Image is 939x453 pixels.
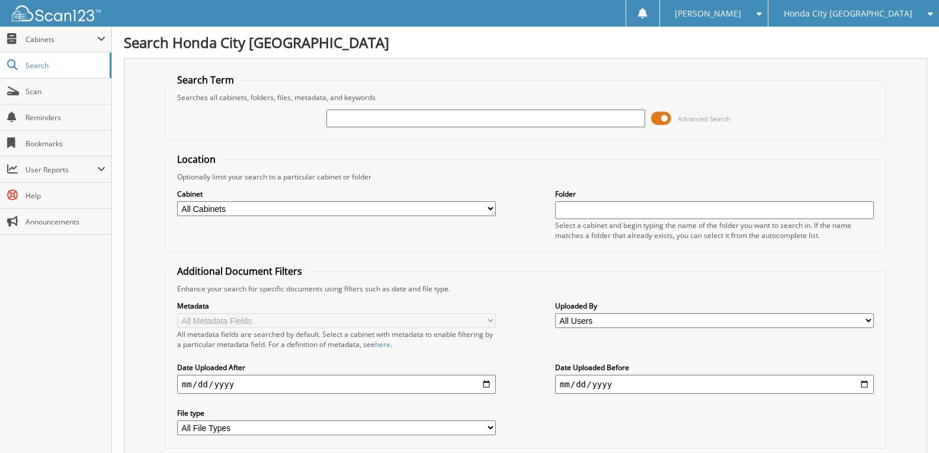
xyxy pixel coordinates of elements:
label: File type [177,408,496,418]
span: Advanced Search [678,114,730,123]
label: Cabinet [177,189,496,199]
img: scan123-logo-white.svg [12,5,101,21]
div: Optionally limit your search to a particular cabinet or folder [171,172,880,182]
iframe: Chat Widget [880,396,939,453]
input: end [555,375,874,394]
label: Date Uploaded After [177,362,496,372]
span: User Reports [25,165,97,175]
label: Uploaded By [555,301,874,311]
h1: Search Honda City [GEOGRAPHIC_DATA] [124,33,927,52]
legend: Additional Document Filters [171,265,308,278]
span: Announcements [25,217,105,227]
div: Enhance your search for specific documents using filters such as date and file type. [171,284,880,294]
input: start [177,375,496,394]
a: here [375,339,390,349]
span: Scan [25,86,105,97]
span: Bookmarks [25,139,105,149]
div: Searches all cabinets, folders, files, metadata, and keywords [171,92,880,102]
span: Cabinets [25,34,97,44]
label: Metadata [177,301,496,311]
label: Folder [555,189,874,199]
div: All metadata fields are searched by default. Select a cabinet with metadata to enable filtering b... [177,329,496,349]
span: Search [25,60,104,70]
span: Reminders [25,113,105,123]
div: Select a cabinet and begin typing the name of the folder you want to search in. If the name match... [555,220,874,240]
legend: Location [171,153,222,166]
span: [PERSON_NAME] [675,10,741,17]
label: Date Uploaded Before [555,362,874,372]
legend: Search Term [171,73,240,86]
span: Honda City [GEOGRAPHIC_DATA] [784,10,912,17]
span: Help [25,191,105,201]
